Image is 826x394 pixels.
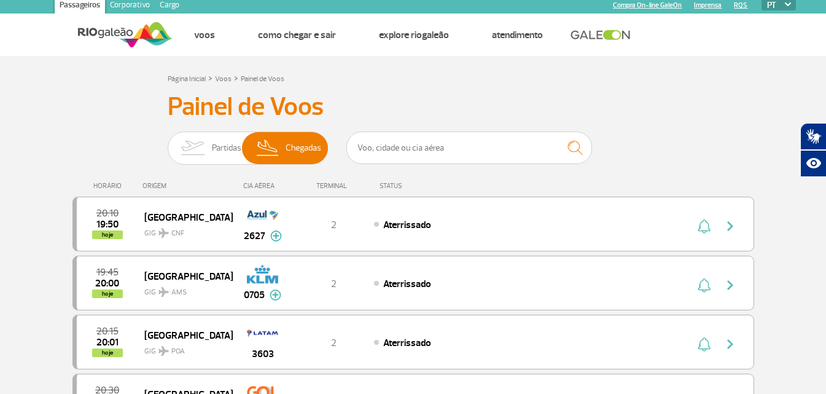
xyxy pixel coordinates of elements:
[270,290,281,301] img: mais-info-painel-voo.svg
[800,123,826,150] button: Abrir tradutor de língua de sinais.
[383,337,431,349] span: Aterrissado
[250,132,286,164] img: slider-desembarque
[171,287,187,298] span: AMS
[373,182,473,190] div: STATUS
[92,349,123,357] span: hoje
[144,339,223,357] span: GIG
[294,182,373,190] div: TERMINAL
[800,150,826,177] button: Abrir recursos assistivos.
[208,71,212,85] a: >
[171,346,185,357] span: POA
[96,338,119,347] span: 2025-08-28 20:01:00
[698,278,711,293] img: sino-painel-voo.svg
[331,278,337,290] span: 2
[76,182,143,190] div: HORÁRIO
[96,209,119,218] span: 2025-08-28 20:10:00
[698,337,711,352] img: sino-painel-voo.svg
[212,132,241,164] span: Partidas
[252,347,274,361] span: 3603
[383,278,431,290] span: Aterrissado
[142,182,232,190] div: ORIGEM
[144,268,223,284] span: [GEOGRAPHIC_DATA]
[723,219,738,234] img: seta-direita-painel-voo.svg
[492,29,543,41] a: Atendimento
[270,230,282,242] img: mais-info-painel-voo.svg
[331,219,337,231] span: 2
[92,230,123,239] span: hoje
[144,221,223,239] span: GIG
[215,74,232,84] a: Voos
[96,327,119,336] span: 2025-08-28 20:15:00
[244,288,265,302] span: 0705
[244,229,265,243] span: 2627
[168,92,659,122] h3: Painel de Voos
[158,228,169,238] img: destiny_airplane.svg
[168,74,206,84] a: Página Inicial
[144,327,223,343] span: [GEOGRAPHIC_DATA]
[286,132,321,164] span: Chegadas
[694,1,722,9] a: Imprensa
[723,337,738,352] img: seta-direita-painel-voo.svg
[144,280,223,298] span: GIG
[258,29,336,41] a: Como chegar e sair
[96,220,119,229] span: 2025-08-28 19:50:38
[158,346,169,356] img: destiny_airplane.svg
[95,279,119,288] span: 2025-08-28 20:00:00
[173,132,212,164] img: slider-embarque
[158,287,169,297] img: destiny_airplane.svg
[241,74,284,84] a: Painel de Voos
[96,268,119,277] span: 2025-08-28 19:45:00
[383,219,431,231] span: Aterrissado
[232,182,294,190] div: CIA AÉREA
[723,278,738,293] img: seta-direita-painel-voo.svg
[331,337,337,349] span: 2
[800,123,826,177] div: Plugin de acessibilidade da Hand Talk.
[346,132,592,164] input: Voo, cidade ou cia aérea
[698,219,711,234] img: sino-painel-voo.svg
[171,228,184,239] span: CNF
[734,1,747,9] a: RQS
[144,209,223,225] span: [GEOGRAPHIC_DATA]
[613,1,682,9] a: Compra On-line GaleOn
[92,290,123,298] span: hoje
[234,71,238,85] a: >
[194,29,215,41] a: Voos
[379,29,449,41] a: Explore RIOgaleão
